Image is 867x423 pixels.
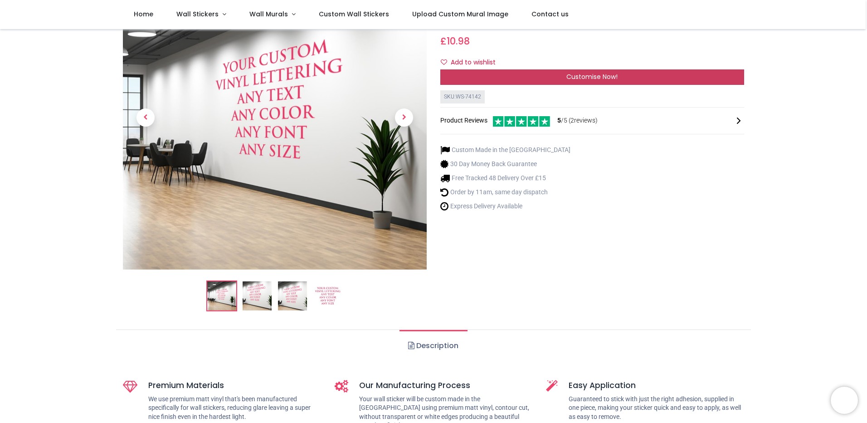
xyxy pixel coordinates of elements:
img: WS-74142-02 [243,281,272,310]
span: 5 [557,117,561,124]
div: Product Reviews [440,115,744,127]
li: 30 Day Money Back Guarantee [440,159,570,169]
a: Previous [123,11,168,224]
button: Add to wishlistAdd to wishlist [440,55,503,70]
li: Custom Made in the [GEOGRAPHIC_DATA] [440,145,570,155]
img: Custom Wall Sticker Quote Any Text & Colour - Vinyl Lettering [207,281,236,310]
h5: Premium Materials [148,380,321,391]
span: Customise Now! [566,72,618,81]
iframe: Brevo live chat [831,387,858,414]
img: WS-74142-03 [278,281,307,310]
span: Home [134,10,153,19]
span: Upload Custom Mural Image [412,10,508,19]
h5: Easy Application [569,380,744,391]
span: /5 ( 2 reviews) [557,116,598,125]
span: Wall Murals [249,10,288,19]
h5: Our Manufacturing Process [359,380,533,391]
span: Contact us [531,10,569,19]
span: Wall Stickers [176,10,219,19]
a: Description [399,330,467,362]
li: Express Delivery Available [440,202,570,211]
li: Free Tracked 48 Delivery Over £15 [440,173,570,183]
li: Order by 11am, same day dispatch [440,187,570,197]
span: Next [395,108,413,127]
p: Guaranteed to stick with just the right adhesion, supplied in one piece, making your sticker quic... [569,395,744,422]
span: Previous [136,108,155,127]
span: £ [440,34,470,48]
a: Next [381,11,427,224]
span: Custom Wall Stickers [319,10,389,19]
p: We use premium matt vinyl that's been manufactured specifically for wall stickers, reducing glare... [148,395,321,422]
img: WS-74142-04 [313,281,342,310]
span: 10.98 [447,34,470,48]
div: SKU: WS-74142 [440,90,485,103]
i: Add to wishlist [441,59,447,65]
